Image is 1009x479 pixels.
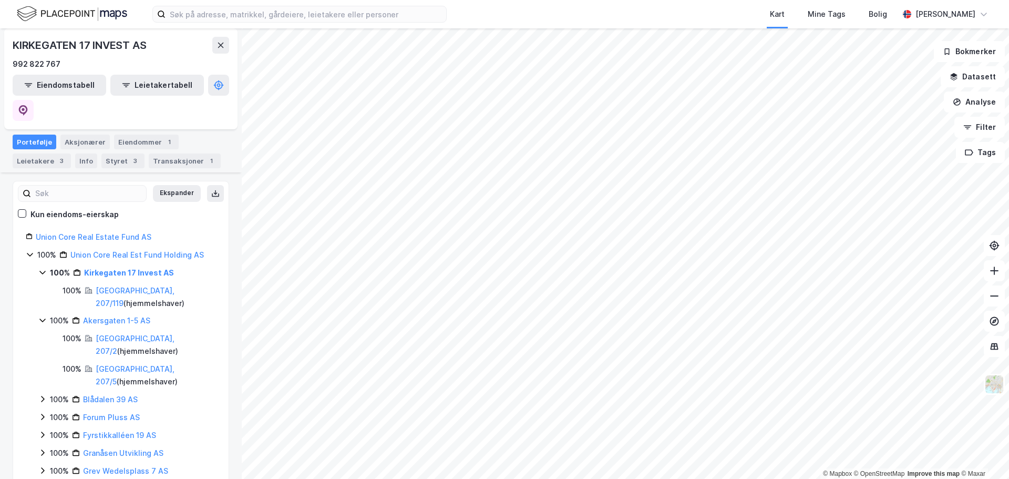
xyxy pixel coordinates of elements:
[56,156,67,166] div: 3
[50,465,69,477] div: 100%
[96,334,174,355] a: [GEOGRAPHIC_DATA], 207/2
[75,154,97,168] div: Info
[83,449,163,457] a: Granåsen Utvikling AS
[956,429,1009,479] div: Kontrollprogram for chat
[770,8,785,21] div: Kart
[130,156,140,166] div: 3
[13,75,106,96] button: Eiendomstabell
[984,374,1004,394] img: Z
[13,135,56,149] div: Portefølje
[869,8,887,21] div: Bolig
[114,135,179,149] div: Eiendommer
[31,186,146,201] input: Søk
[956,429,1009,479] iframe: Chat Widget
[50,429,69,442] div: 100%
[70,250,204,259] a: Union Core Real Est Fund Holding AS
[83,466,168,475] a: Grev Wedelsplass 7 AS
[823,470,852,477] a: Mapbox
[164,137,174,147] div: 1
[84,268,174,277] a: Kirkegaten 17 Invest AS
[50,447,69,460] div: 100%
[934,41,1005,62] button: Bokmerker
[83,395,138,404] a: Blådalen 39 AS
[83,413,140,422] a: Forum Pluss AS
[956,142,1005,163] button: Tags
[96,332,216,358] div: ( hjemmelshaver )
[30,208,119,221] div: Kun eiendoms-eierskap
[96,364,174,386] a: [GEOGRAPHIC_DATA], 207/5
[808,8,846,21] div: Mine Tags
[50,411,69,424] div: 100%
[50,393,69,406] div: 100%
[941,66,1005,87] button: Datasett
[944,91,1005,113] button: Analyse
[206,156,217,166] div: 1
[83,431,156,440] a: Fyrstikkalléen 19 AS
[96,286,174,308] a: [GEOGRAPHIC_DATA], 207/119
[110,75,204,96] button: Leietakertabell
[915,8,975,21] div: [PERSON_NAME]
[101,154,145,168] div: Styret
[83,316,150,325] a: Akersgaten 1-5 AS
[153,185,201,202] button: Ekspander
[17,5,127,23] img: logo.f888ab2527a4732fd821a326f86c7f29.svg
[63,332,81,345] div: 100%
[63,284,81,297] div: 100%
[908,470,960,477] a: Improve this map
[50,314,69,327] div: 100%
[36,232,151,241] a: Union Core Real Estate Fund AS
[60,135,110,149] div: Aksjonærer
[13,154,71,168] div: Leietakere
[954,117,1005,138] button: Filter
[96,284,216,310] div: ( hjemmelshaver )
[149,154,221,168] div: Transaksjoner
[63,363,81,375] div: 100%
[854,470,905,477] a: OpenStreetMap
[50,267,70,279] div: 100%
[37,249,56,261] div: 100%
[166,6,446,22] input: Søk på adresse, matrikkel, gårdeiere, leietakere eller personer
[96,363,216,388] div: ( hjemmelshaver )
[13,37,148,54] div: KIRKEGATEN 17 INVEST AS
[13,58,60,70] div: 992 822 767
